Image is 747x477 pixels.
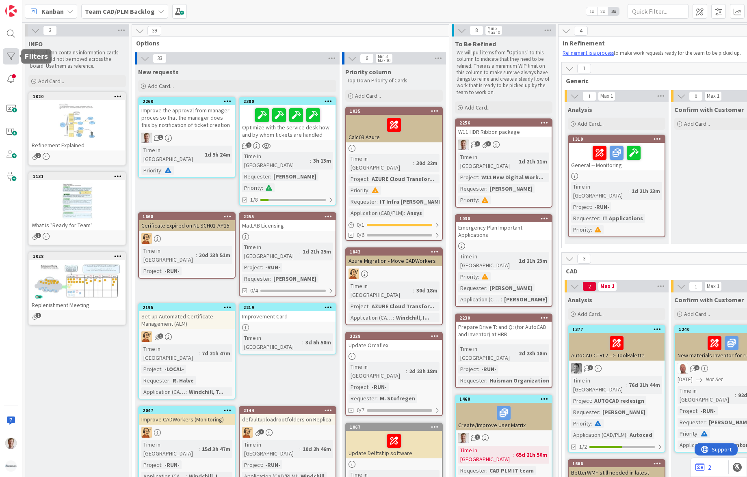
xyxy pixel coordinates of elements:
span: : [404,208,405,217]
span: Add Card... [148,82,174,90]
div: Requester [571,214,599,223]
span: : [201,150,203,159]
div: Max 1 [707,284,719,288]
div: Requester [349,197,377,206]
img: BO [458,140,469,150]
div: [PERSON_NAME] [271,172,318,181]
div: 1843 [346,248,442,256]
div: 2d 23h 18m [407,367,440,376]
img: RH [141,233,152,244]
div: Priority [458,272,478,281]
img: BO [141,133,152,143]
div: Max 10 [487,30,500,34]
span: : [377,197,378,206]
div: 2219 [243,305,336,310]
span: : [591,225,592,234]
div: 1460 [459,396,552,402]
div: Time in [GEOGRAPHIC_DATA] [242,333,302,351]
div: 2230Prepare Drive T: and Q: (for AutoCAD and Inventor) at HBR [456,314,552,339]
span: 0/6 [357,231,364,239]
span: : [368,302,370,311]
div: Time in [GEOGRAPHIC_DATA] [678,386,735,404]
span: : [486,184,487,193]
span: 4 [574,26,588,36]
div: 2195 [143,305,235,310]
div: Min 3 [487,26,497,30]
div: 1067 [346,423,442,431]
span: : [199,349,200,358]
div: 2260 [139,98,235,105]
div: 1460 [456,395,552,403]
div: AZURE Cloud Transfor... [370,302,436,311]
a: 2 [695,462,711,472]
div: 1131What is "Ready for Team" [29,173,125,230]
div: Emergency Plan Important Applications [456,222,552,240]
div: Time in [GEOGRAPHIC_DATA] [458,252,515,270]
span: : [628,187,630,196]
div: Azure Migration - Move CADWorkers [346,256,442,266]
span: 8 [470,26,483,35]
div: Project [141,365,161,374]
div: 1d 21h 25m [301,247,333,256]
div: Replenishment Meeting [29,300,125,310]
div: Project [349,382,368,391]
div: Project [349,174,368,183]
span: 1 [158,333,163,339]
div: 2256 [456,119,552,127]
img: RH [242,427,253,438]
p: We will pull items from "Options" to this column to indicate that they need to be refined. There ... [457,49,551,96]
i: Not Set [706,376,723,383]
span: 3 [577,254,591,264]
span: : [262,263,263,272]
div: 1668 [143,214,235,219]
span: To Be Refined [455,40,496,48]
div: Improvement Card [240,311,336,322]
div: 2144defaultuploadrootfolders on Replica [240,407,336,425]
span: 3x [608,7,619,15]
div: -RUN- [370,382,389,391]
p: Top-Down Priority of Cards [347,77,441,84]
div: Max 1 [600,284,615,288]
span: : [478,173,479,182]
div: Priority [141,166,161,175]
span: Add Card... [465,104,491,111]
div: Requester [458,376,486,385]
div: Project [571,396,591,405]
div: 7d 21h 47m [200,349,232,358]
div: [PERSON_NAME] [271,274,318,283]
span: : [169,376,171,385]
div: 1666 [569,460,665,467]
span: 0 [689,91,703,101]
div: 1028Replenishment Meeting [29,253,125,310]
div: 1030Emergency Plan Important Applications [456,215,552,240]
span: 39 [147,26,161,36]
div: -RUN- [479,365,498,374]
div: [PERSON_NAME] [487,284,535,292]
span: : [161,365,162,374]
span: : [270,172,271,181]
div: RH [139,427,235,438]
span: 1 [689,281,703,291]
span: 2 [36,153,41,158]
div: Project [571,202,591,211]
div: 2195Set-up Automated Certificate Management (ALM) [139,304,235,329]
img: BO [5,438,17,449]
div: 1131 [29,173,125,180]
div: [PERSON_NAME] [502,295,549,304]
div: 1030 [459,216,552,221]
div: 2219 [240,304,336,311]
div: Project [458,173,478,182]
div: Max 10 [378,58,390,62]
div: 2195 [139,304,235,311]
span: INFO [28,40,43,48]
span: : [368,174,370,183]
div: Project [141,266,161,275]
span: : [161,266,162,275]
span: Add Card... [578,120,604,127]
span: : [515,256,517,265]
p: This column contains information cards that should not be moved across the board. Use them as ref... [30,49,124,69]
div: Requester [458,284,486,292]
div: 2300Optimize with the service desk how and by whom tickets are handled [240,98,336,140]
img: RH [141,331,152,342]
span: : [368,382,370,391]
